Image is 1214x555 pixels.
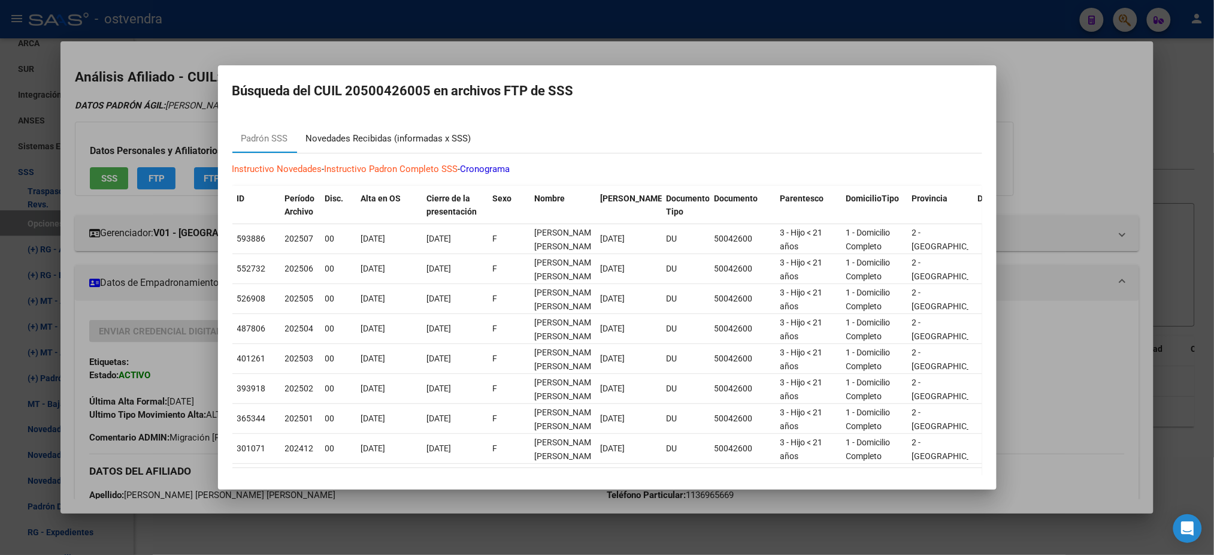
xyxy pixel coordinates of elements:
span: 1 - Domicilio Completo [846,378,891,401]
div: 50042600 [715,412,771,426]
div: DU [667,232,705,246]
span: 3 - Hijo < 21 años [780,378,823,401]
div: DU [667,412,705,426]
span: 3 - Hijo < 21 años [780,318,823,341]
span: 3 - Hijo < 21 años [780,228,823,251]
datatable-header-cell: Cierre de la presentación [422,186,488,225]
span: DIAZ SANTIAGO MICHAEL BRANDON [535,288,599,311]
span: Documento [715,194,758,203]
span: [DATE] [427,354,452,363]
span: F [493,354,498,363]
span: 2 - [GEOGRAPHIC_DATA] [912,258,993,281]
div: Padrón SSS [241,132,288,146]
span: 1 - Domicilio Completo [846,408,891,431]
span: [PERSON_NAME]. [601,194,668,203]
span: Período Archivo [285,194,315,217]
span: [DATE] [361,234,386,243]
span: ID [237,194,245,203]
span: 2 - [GEOGRAPHIC_DATA] [912,228,993,251]
datatable-header-cell: Departamento [973,186,1039,225]
div: 50042600 [715,382,771,396]
span: 1 - Domicilio Completo [846,228,891,251]
span: 401261 [237,354,266,363]
div: 50042600 [715,232,771,246]
span: 2 - [GEOGRAPHIC_DATA] [912,408,993,431]
span: Disc. [325,194,344,203]
span: DIAZ SANTIAGO MICHAEL BRANDON [535,438,599,461]
span: DomicilioTipo [846,194,900,203]
span: 3 - Hijo < 21 años [780,408,823,431]
span: DIAZ SANTIAGO MICHAEL BRANDON [535,318,599,341]
span: F [493,384,498,393]
span: [DATE] [601,234,625,243]
span: F [493,234,498,243]
a: Cronograma [461,164,510,174]
span: F [493,324,498,333]
span: 202502 [285,384,314,393]
span: [DATE] [361,354,386,363]
span: [DATE] [361,264,386,273]
span: 202506 [285,264,314,273]
datatable-header-cell: Documento Tipo [662,186,710,225]
span: [DATE] [601,444,625,453]
span: 202501 [285,414,314,423]
span: 2 - [GEOGRAPHIC_DATA] [912,348,993,371]
span: [DATE] [427,444,452,453]
span: DIAZ SANTIAGO MICHAEL BRANDON [535,378,599,401]
span: [DATE] [601,414,625,423]
span: F [493,414,498,423]
span: [DATE] [427,414,452,423]
span: [DATE] [427,234,452,243]
span: 202412 [285,444,314,453]
div: Open Intercom Messenger [1173,514,1202,543]
span: [DATE] [427,264,452,273]
span: Alta en OS [361,194,401,203]
span: 3 - Hijo < 21 años [780,258,823,281]
span: Sexo [493,194,512,203]
span: [DATE] [601,324,625,333]
datatable-header-cell: Alta en OS [356,186,422,225]
datatable-header-cell: Parentesco [776,186,841,225]
span: DIAZ SANTIAGO MICHAEL BRANDON [535,348,599,371]
span: Provincia [912,194,948,203]
span: 301071 [237,444,266,453]
span: [DATE] [601,294,625,303]
div: 8 total [232,468,982,498]
div: 00 [325,352,352,366]
div: DU [667,442,705,456]
datatable-header-cell: Documento [710,186,776,225]
span: 393918 [237,384,266,393]
span: 2 - [GEOGRAPHIC_DATA] [912,438,993,461]
span: [DATE] [361,324,386,333]
span: [DATE] [601,264,625,273]
span: F [493,294,498,303]
span: 365344 [237,414,266,423]
datatable-header-cell: Período Archivo [280,186,320,225]
div: 00 [325,322,352,336]
span: Departamento [978,194,1033,203]
span: 202503 [285,354,314,363]
span: F [493,444,498,453]
datatable-header-cell: Disc. [320,186,356,225]
a: Instructivo Padron Completo SSS [325,164,458,174]
span: 3 - Hijo < 21 años [780,438,823,461]
div: 00 [325,262,352,276]
div: 00 [325,232,352,246]
span: 487806 [237,324,266,333]
span: [DATE] [361,414,386,423]
div: 50042600 [715,322,771,336]
span: 1 - Domicilio Completo [846,348,891,371]
span: DIAZ SANTIAGO MICHAEL BRANDON [535,258,599,281]
span: 2 - [GEOGRAPHIC_DATA] [912,378,993,401]
span: Nombre [535,194,565,203]
span: Documento Tipo [667,194,710,217]
span: [DATE] [361,444,386,453]
datatable-header-cell: Nombre [530,186,596,225]
datatable-header-cell: ID [232,186,280,225]
span: 2 - [GEOGRAPHIC_DATA] [912,288,993,311]
div: 00 [325,382,352,396]
div: DU [667,382,705,396]
span: 593886 [237,234,266,243]
span: [DATE] [427,324,452,333]
div: 50042600 [715,262,771,276]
